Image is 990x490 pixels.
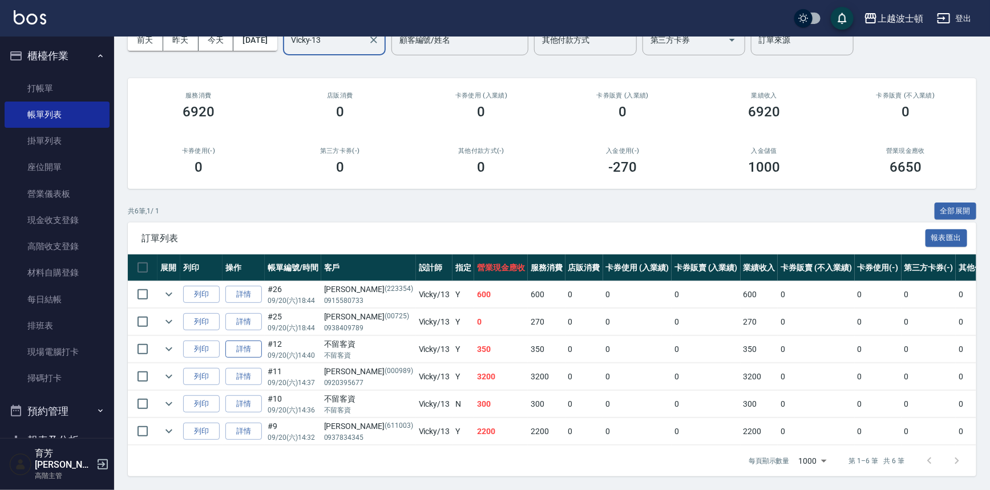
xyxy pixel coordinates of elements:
[528,281,565,308] td: 600
[778,336,854,363] td: 0
[265,254,321,281] th: 帳單編號/時間
[603,391,672,418] td: 0
[160,313,177,330] button: expand row
[778,418,854,445] td: 0
[778,309,854,335] td: 0
[324,338,413,350] div: 不留客資
[452,309,474,335] td: Y
[5,102,110,128] a: 帳單列表
[416,254,453,281] th: 設計師
[902,309,956,335] td: 0
[748,159,780,175] h3: 1000
[268,323,318,333] p: 09/20 (六) 18:44
[890,159,922,175] h3: 6650
[336,159,344,175] h3: 0
[5,365,110,391] a: 掃碼打卡
[5,286,110,313] a: 每日結帳
[778,363,854,390] td: 0
[672,254,741,281] th: 卡券販賣 (入業績)
[5,426,110,455] button: 報表及分析
[324,420,413,432] div: [PERSON_NAME]
[794,446,831,476] div: 1000
[452,363,474,390] td: Y
[474,254,528,281] th: 營業現金應收
[855,281,902,308] td: 0
[741,391,778,418] td: 300
[265,363,321,390] td: #11
[707,147,821,155] h2: 入金儲值
[268,350,318,361] p: 09/20 (六) 14:40
[478,159,486,175] h3: 0
[5,260,110,286] a: 材料自購登錄
[932,8,976,29] button: 登出
[35,471,93,481] p: 高階主管
[163,30,199,51] button: 昨天
[474,418,528,445] td: 2200
[855,309,902,335] td: 0
[5,396,110,426] button: 預約管理
[199,30,234,51] button: 今天
[848,147,963,155] h2: 營業現金應收
[565,309,603,335] td: 0
[416,309,453,335] td: Vicky /13
[859,7,928,30] button: 上越波士頓
[528,363,565,390] td: 3200
[268,378,318,388] p: 09/20 (六) 14:37
[749,456,790,466] p: 每頁顯示數量
[902,104,910,120] h3: 0
[452,281,474,308] td: Y
[283,147,397,155] h2: 第三方卡券(-)
[672,309,741,335] td: 0
[142,147,256,155] h2: 卡券使用(-)
[926,229,968,247] button: 報表匯出
[160,341,177,358] button: expand row
[225,368,262,386] a: 詳情
[265,309,321,335] td: #25
[878,11,923,26] div: 上越波士頓
[528,309,565,335] td: 270
[672,418,741,445] td: 0
[265,336,321,363] td: #12
[128,206,159,216] p: 共 6 筆, 1 / 1
[565,391,603,418] td: 0
[741,336,778,363] td: 350
[452,391,474,418] td: N
[902,391,956,418] td: 0
[321,254,416,281] th: 客戶
[452,336,474,363] td: Y
[474,363,528,390] td: 3200
[366,32,382,48] button: Clear
[416,281,453,308] td: Vicky /13
[183,395,220,413] button: 列印
[183,341,220,358] button: 列印
[268,405,318,415] p: 09/20 (六) 14:36
[324,350,413,361] p: 不留客資
[385,311,409,323] p: (00725)
[741,418,778,445] td: 2200
[603,254,672,281] th: 卡券使用 (入業績)
[324,366,413,378] div: [PERSON_NAME]
[565,418,603,445] td: 0
[324,284,413,295] div: [PERSON_NAME]
[385,366,413,378] p: (000989)
[265,391,321,418] td: #10
[283,92,397,99] h2: 店販消費
[565,147,680,155] h2: 入金使用(-)
[9,453,32,476] img: Person
[741,309,778,335] td: 270
[336,104,344,120] h3: 0
[160,368,177,385] button: expand row
[183,313,220,331] button: 列印
[5,181,110,207] a: 營業儀表板
[183,286,220,303] button: 列印
[324,295,413,306] p: 0915580733
[902,363,956,390] td: 0
[225,423,262,440] a: 詳情
[416,336,453,363] td: Vicky /13
[425,92,539,99] h2: 卡券使用 (入業績)
[5,313,110,339] a: 排班表
[425,147,539,155] h2: 其他付款方式(-)
[778,281,854,308] td: 0
[183,423,220,440] button: 列印
[5,154,110,180] a: 座位開單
